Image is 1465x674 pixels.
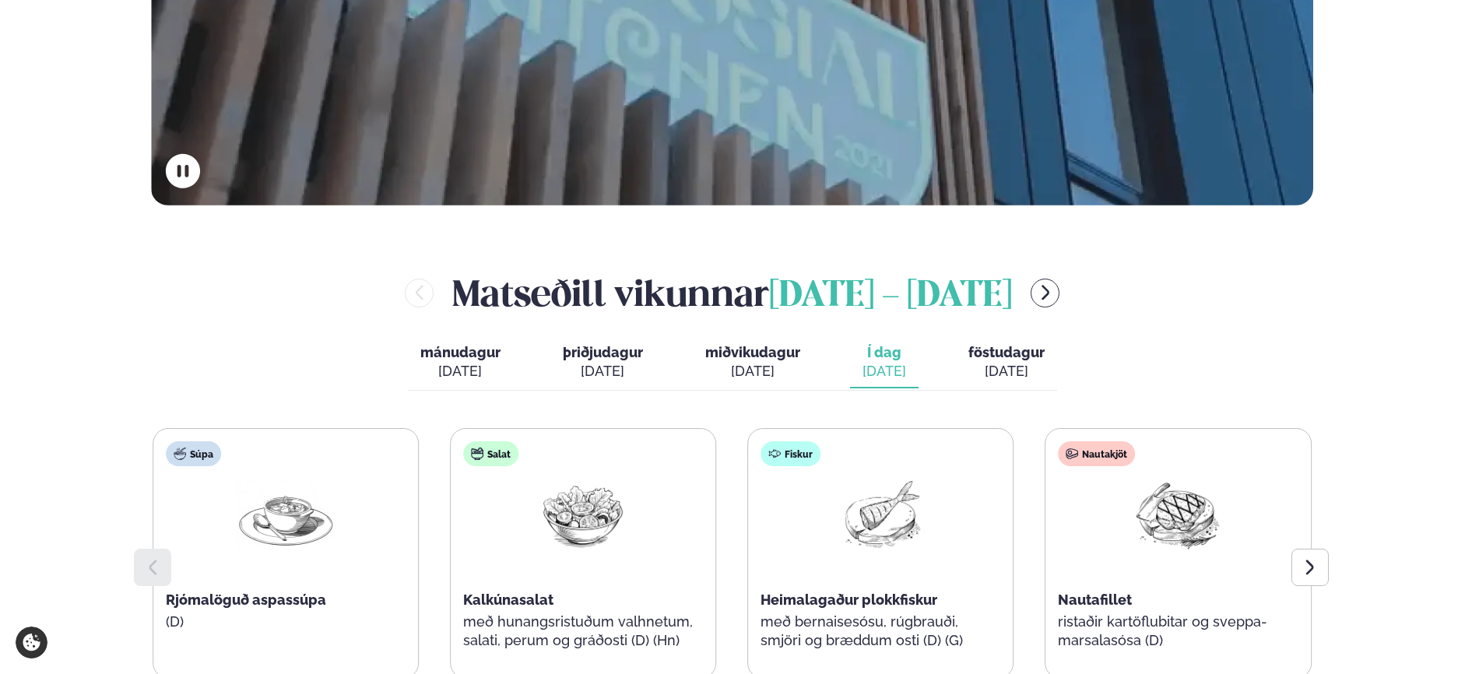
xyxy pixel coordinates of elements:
[705,344,800,360] span: miðvikudagur
[1058,613,1298,650] p: ristaðir kartöflubitar og sveppa- marsalasósa (D)
[1031,279,1059,307] button: menu-btn-right
[862,362,906,381] div: [DATE]
[968,344,1045,360] span: föstudagur
[166,592,326,608] span: Rjómalöguð aspassúpa
[452,268,1012,318] h2: Matseðill vikunnar
[236,479,336,551] img: Soup.png
[174,448,186,460] img: soup.svg
[693,337,813,388] button: miðvikudagur [DATE]
[761,592,937,608] span: Heimalagaður plokkfiskur
[420,362,501,381] div: [DATE]
[956,337,1057,388] button: föstudagur [DATE]
[850,337,919,388] button: Í dag [DATE]
[761,441,820,466] div: Fiskur
[463,441,518,466] div: Salat
[471,448,483,460] img: salad.svg
[831,479,930,551] img: Fish.png
[769,279,1012,314] span: [DATE] - [DATE]
[533,479,633,551] img: Salad.png
[463,592,553,608] span: Kalkúnasalat
[705,362,800,381] div: [DATE]
[862,343,906,362] span: Í dag
[16,627,47,658] a: Cookie settings
[968,362,1045,381] div: [DATE]
[1058,592,1132,608] span: Nautafillet
[761,613,1000,650] p: með bernaisesósu, rúgbrauði, smjöri og bræddum osti (D) (G)
[405,279,434,307] button: menu-btn-left
[563,362,643,381] div: [DATE]
[1129,479,1228,551] img: Beef-Meat.png
[550,337,655,388] button: þriðjudagur [DATE]
[1058,441,1135,466] div: Nautakjöt
[408,337,513,388] button: mánudagur [DATE]
[563,344,643,360] span: þriðjudagur
[166,441,221,466] div: Súpa
[463,613,703,650] p: með hunangsristuðum valhnetum, salati, perum og gráðosti (D) (Hn)
[1066,448,1078,460] img: beef.svg
[166,613,406,631] p: (D)
[768,448,781,460] img: fish.svg
[420,344,501,360] span: mánudagur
